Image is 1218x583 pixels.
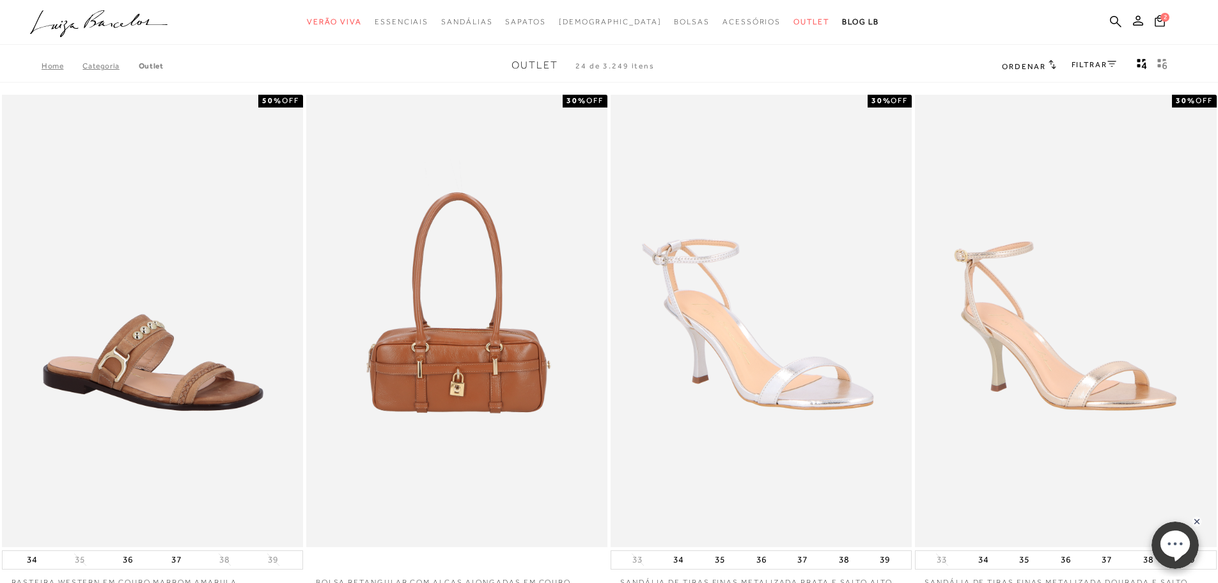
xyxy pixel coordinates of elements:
[1153,58,1171,74] button: gridText6Desc
[441,17,492,26] span: Sandálias
[559,10,662,34] a: noSubCategoriesText
[871,96,891,105] strong: 30%
[1196,96,1213,105] span: OFF
[674,17,710,26] span: Bolsas
[842,17,879,26] span: BLOG LB
[511,60,558,71] span: Outlet
[1015,551,1033,569] button: 35
[505,17,545,26] span: Sapatos
[23,551,41,569] button: 34
[1160,13,1169,22] span: 2
[282,96,299,105] span: OFF
[119,551,137,569] button: 36
[669,551,687,569] button: 34
[262,96,282,105] strong: 50%
[375,10,428,34] a: categoryNavScreenReaderText
[1176,96,1196,105] strong: 30%
[264,554,282,566] button: 39
[722,17,781,26] span: Acessórios
[308,97,606,545] img: BOLSA RETANGULAR COM ALÇAS ALONGADAS EM COURO CARAMELO MÉDIA
[82,61,138,70] a: Categoria
[793,551,811,569] button: 37
[575,61,655,70] span: 24 de 3.249 itens
[916,97,1215,545] a: SANDÁLIA DE TIRAS FINAS METALIZADA DOURADA E SALTO ALTO FINO SANDÁLIA DE TIRAS FINAS METALIZADA D...
[674,10,710,34] a: categoryNavScreenReaderText
[308,97,606,545] a: BOLSA RETANGULAR COM ALÇAS ALONGADAS EM COURO CARAMELO MÉDIA BOLSA RETANGULAR COM ALÇAS ALONGADAS...
[42,61,82,70] a: Home
[307,10,362,34] a: categoryNavScreenReaderText
[974,551,992,569] button: 34
[793,17,829,26] span: Outlet
[1002,62,1045,71] span: Ordenar
[1133,58,1151,74] button: Mostrar 4 produtos por linha
[1098,551,1116,569] button: 37
[891,96,908,105] span: OFF
[566,96,586,105] strong: 30%
[505,10,545,34] a: categoryNavScreenReaderText
[1072,60,1116,69] a: FILTRAR
[375,17,428,26] span: Essenciais
[1057,551,1075,569] button: 36
[168,551,185,569] button: 37
[711,551,729,569] button: 35
[1151,14,1169,31] button: 2
[835,551,853,569] button: 38
[3,97,302,545] img: RASTEIRA WESTERN EM COURO MARROM AMARULA
[307,17,362,26] span: Verão Viva
[559,17,662,26] span: [DEMOGRAPHIC_DATA]
[722,10,781,34] a: categoryNavScreenReaderText
[916,97,1215,545] img: SANDÁLIA DE TIRAS FINAS METALIZADA DOURADA E SALTO ALTO FINO
[139,61,164,70] a: Outlet
[3,97,302,545] a: RASTEIRA WESTERN EM COURO MARROM AMARULA RASTEIRA WESTERN EM COURO MARROM AMARULA
[793,10,829,34] a: categoryNavScreenReaderText
[71,554,89,566] button: 35
[215,554,233,566] button: 38
[876,551,894,569] button: 39
[629,554,646,566] button: 33
[586,96,604,105] span: OFF
[842,10,879,34] a: BLOG LB
[612,97,910,545] a: SANDÁLIA DE TIRAS FINAS METALIZADA PRATA E SALTO ALTO FINO SANDÁLIA DE TIRAS FINAS METALIZADA PRA...
[441,10,492,34] a: categoryNavScreenReaderText
[753,551,770,569] button: 36
[612,97,910,545] img: SANDÁLIA DE TIRAS FINAS METALIZADA PRATA E SALTO ALTO FINO
[933,554,951,566] button: 33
